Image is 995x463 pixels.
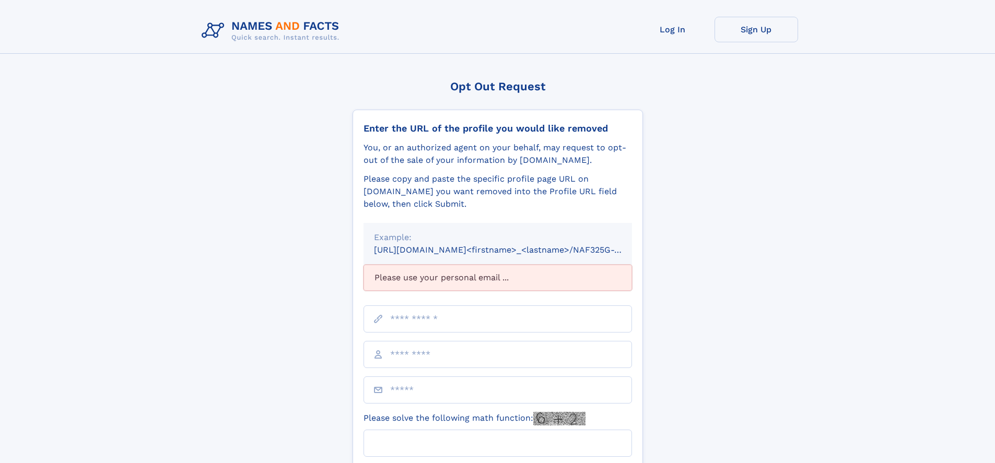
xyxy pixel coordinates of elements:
div: Opt Out Request [353,80,643,93]
div: Please use your personal email ... [364,265,632,291]
div: You, or an authorized agent on your behalf, may request to opt-out of the sale of your informatio... [364,141,632,167]
img: Logo Names and Facts [197,17,348,45]
small: [URL][DOMAIN_NAME]<firstname>_<lastname>/NAF325G-xxxxxxxx [374,245,652,255]
div: Please copy and paste the specific profile page URL on [DOMAIN_NAME] you want removed into the Pr... [364,173,632,210]
div: Example: [374,231,622,244]
a: Log In [631,17,715,42]
label: Please solve the following math function: [364,412,586,425]
div: Enter the URL of the profile you would like removed [364,123,632,134]
a: Sign Up [715,17,798,42]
